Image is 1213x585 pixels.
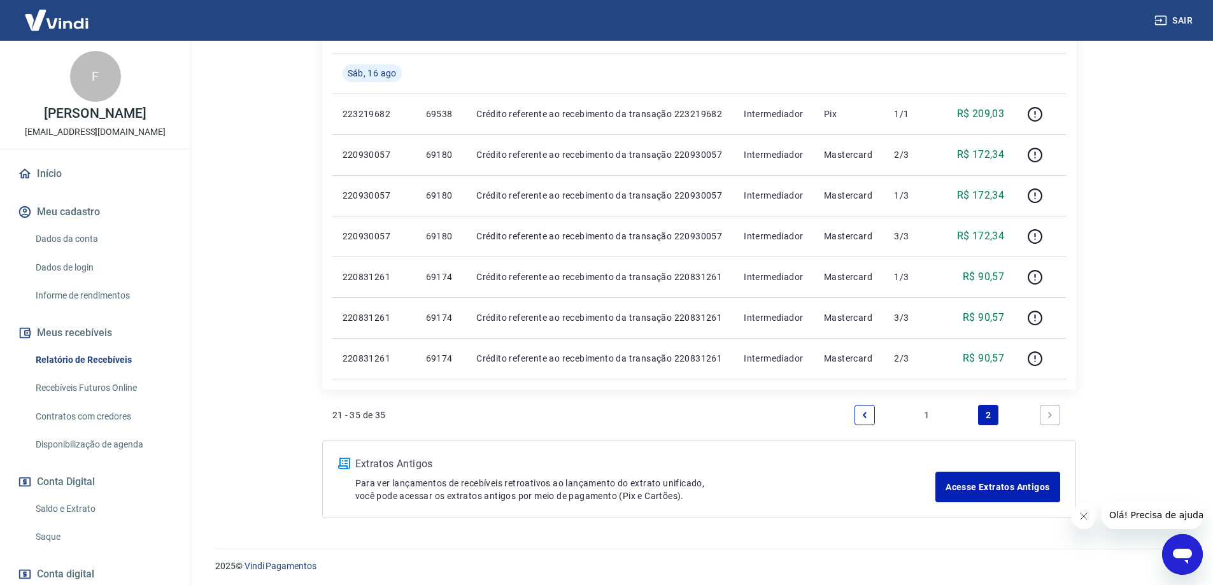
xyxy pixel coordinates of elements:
[31,255,175,281] a: Dados de login
[343,352,406,365] p: 220831261
[824,230,874,243] p: Mastercard
[978,405,998,425] a: Page 2 is your current page
[744,189,804,202] p: Intermediador
[744,108,804,120] p: Intermediador
[1040,405,1060,425] a: Next page
[343,271,406,283] p: 220831261
[343,148,406,161] p: 220930057
[957,106,1005,122] p: R$ 209,03
[343,311,406,324] p: 220831261
[15,1,98,39] img: Vindi
[31,347,175,373] a: Relatório de Recebíveis
[476,230,723,243] p: Crédito referente ao recebimento da transação 220930057
[332,409,386,421] p: 21 - 35 de 35
[31,432,175,458] a: Disponibilização de agenda
[824,189,874,202] p: Mastercard
[894,148,932,161] p: 2/3
[476,148,723,161] p: Crédito referente ao recebimento da transação 220930057
[855,405,875,425] a: Previous page
[957,147,1005,162] p: R$ 172,34
[338,458,350,469] img: ícone
[348,67,397,80] span: Sáb, 16 ago
[31,524,175,550] a: Saque
[894,311,932,324] p: 3/3
[8,9,107,19] span: Olá! Precisa de ajuda?
[426,108,457,120] p: 69538
[31,375,175,401] a: Recebíveis Futuros Online
[426,148,457,161] p: 69180
[824,352,874,365] p: Mastercard
[1162,534,1203,575] iframe: Botão para abrir a janela de mensagens
[824,271,874,283] p: Mastercard
[215,560,1182,573] p: 2025 ©
[744,230,804,243] p: Intermediador
[31,404,175,430] a: Contratos com credores
[70,51,121,102] div: F
[426,352,457,365] p: 69174
[426,230,457,243] p: 69180
[744,271,804,283] p: Intermediador
[476,352,723,365] p: Crédito referente ao recebimento da transação 220831261
[15,319,175,347] button: Meus recebíveis
[894,108,932,120] p: 1/1
[15,160,175,188] a: Início
[15,198,175,226] button: Meu cadastro
[963,269,1004,285] p: R$ 90,57
[744,311,804,324] p: Intermediador
[44,107,146,120] p: [PERSON_NAME]
[957,229,1005,244] p: R$ 172,34
[245,561,316,571] a: Vindi Pagamentos
[31,496,175,522] a: Saldo e Extrato
[894,352,932,365] p: 2/3
[426,271,457,283] p: 69174
[849,400,1066,430] ul: Pagination
[824,108,874,120] p: Pix
[476,189,723,202] p: Crédito referente ao recebimento da transação 220930057
[1152,9,1198,32] button: Sair
[916,405,937,425] a: Page 1
[1102,501,1203,529] iframe: Mensagem da empresa
[824,148,874,161] p: Mastercard
[31,283,175,309] a: Informe de rendimentos
[37,565,94,583] span: Conta digital
[894,189,932,202] p: 1/3
[31,226,175,252] a: Dados da conta
[25,125,166,139] p: [EMAIL_ADDRESS][DOMAIN_NAME]
[426,311,457,324] p: 69174
[894,230,932,243] p: 3/3
[355,456,936,472] p: Extratos Antigos
[963,310,1004,325] p: R$ 90,57
[343,108,406,120] p: 223219682
[476,311,723,324] p: Crédito referente ao recebimento da transação 220831261
[476,271,723,283] p: Crédito referente ao recebimento da transação 220831261
[343,189,406,202] p: 220930057
[824,311,874,324] p: Mastercard
[426,189,457,202] p: 69180
[963,351,1004,366] p: R$ 90,57
[355,477,936,502] p: Para ver lançamentos de recebíveis retroativos ao lançamento do extrato unificado, você pode aces...
[935,472,1060,502] a: Acesse Extratos Antigos
[894,271,932,283] p: 1/3
[1071,504,1096,529] iframe: Fechar mensagem
[476,108,723,120] p: Crédito referente ao recebimento da transação 223219682
[744,148,804,161] p: Intermediador
[744,352,804,365] p: Intermediador
[957,188,1005,203] p: R$ 172,34
[343,230,406,243] p: 220930057
[15,468,175,496] button: Conta Digital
